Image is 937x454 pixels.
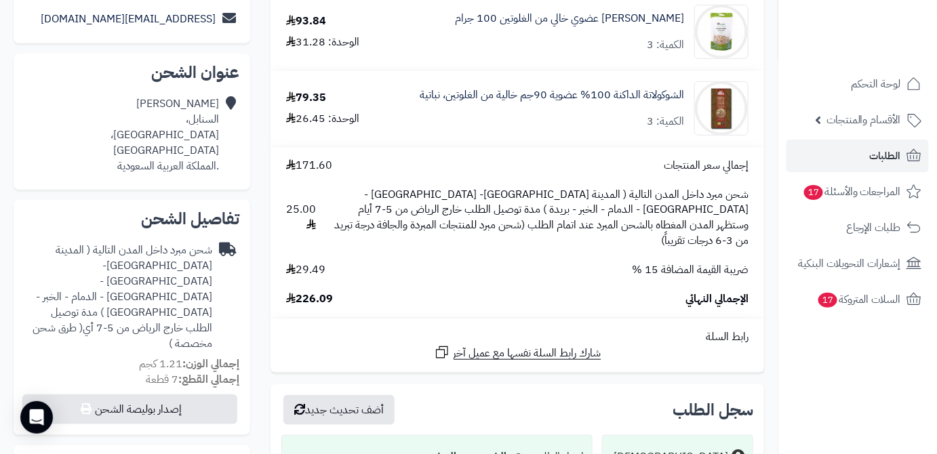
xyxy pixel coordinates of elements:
[420,87,684,103] a: الشوكولاتة الداكنة 100% عضوية 90جم خالية من الغلوتين، نباتية
[798,254,901,273] span: إشعارات التحويلات البنكية
[817,290,901,309] span: السلات المتروكة
[786,140,929,172] a: الطلبات
[434,344,601,361] a: شارك رابط السلة نفسها مع عميل آخر
[24,96,219,173] div: [PERSON_NAME] السنابل، [GEOGRAPHIC_DATA]، [GEOGRAPHIC_DATA] .المملكة العربية السعودية
[786,211,929,244] a: طلبات الإرجاع
[673,402,753,418] h3: سجل الطلب
[24,243,212,351] div: شحن مبرد داخل المدن التالية ( المدينة [GEOGRAPHIC_DATA]- [GEOGRAPHIC_DATA] - [GEOGRAPHIC_DATA] - ...
[178,371,239,388] strong: إجمالي القطع:
[695,81,748,136] img: 1730994401-www.chocolatessole.com-90x90.png
[818,292,838,308] span: 17
[286,14,326,29] div: 93.84
[182,356,239,372] strong: إجمالي الوزن:
[41,11,216,27] a: [EMAIL_ADDRESS][DOMAIN_NAME]
[20,401,53,434] div: Open Intercom Messenger
[286,90,326,106] div: 79.35
[22,394,237,424] button: إصدار بوليصة الشحن
[846,218,901,237] span: طلبات الإرجاع
[647,114,684,129] div: الكمية: 3
[851,75,901,94] span: لوحة التحكم
[786,283,929,316] a: السلات المتروكة17
[33,320,212,352] span: ( طرق شحن مخصصة )
[286,35,359,50] div: الوحدة: 31.28
[664,158,749,173] span: إجمالي سعر المنتجات
[845,24,924,52] img: logo-2.png
[286,158,332,173] span: 171.60
[146,371,239,388] small: 7 قطعة
[826,110,901,129] span: الأقسام والمنتجات
[647,37,684,53] div: الكمية: 3
[24,64,239,81] h2: عنوان الشحن
[139,356,239,372] small: 1.21 كجم
[803,182,901,201] span: المراجعات والأسئلة
[283,395,395,425] button: أضف تحديث جديد
[286,262,325,278] span: 29.49
[685,291,749,307] span: الإجمالي النهائي
[276,329,759,345] div: رابط السلة
[330,187,749,249] span: شحن مبرد داخل المدن التالية ( المدينة [GEOGRAPHIC_DATA]- [GEOGRAPHIC_DATA] - [GEOGRAPHIC_DATA] - ...
[786,68,929,100] a: لوحة التحكم
[286,291,333,307] span: 226.09
[786,176,929,208] a: المراجعات والأسئلة17
[286,202,316,233] span: 25.00
[24,211,239,227] h2: تفاصيل الشحن
[454,346,601,361] span: شارك رابط السلة نفسها مع عميل آخر
[455,11,684,26] a: [PERSON_NAME] عضوي خالي من الغلوتين 100 جرام
[632,262,749,278] span: ضريبة القيمة المضافة 15 %
[286,111,359,127] div: الوحدة: 26.45
[870,146,901,165] span: الطلبات
[803,184,824,200] span: 17
[786,247,929,280] a: إشعارات التحويلات البنكية
[695,5,748,59] img: 1736311014-%D9%83%D8%A7%D8%AC%D9%88%20%D8%B9%D8%B6%D9%88%D9%8A%20%D8%AE%D8%A7%D9%84%D9%8A%20%D9%8...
